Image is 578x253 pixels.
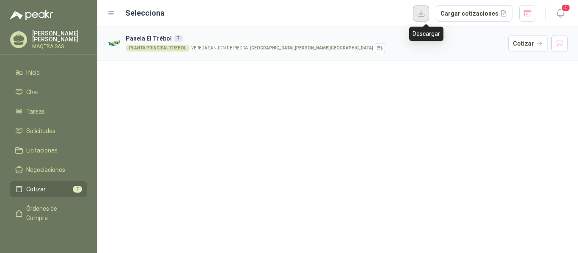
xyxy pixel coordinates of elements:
div: 7 [173,35,183,42]
h3: Panela El Trébol [126,34,505,43]
div: Descargar [409,27,443,41]
button: 4 [553,6,568,21]
span: Tareas [26,107,45,116]
p: MAQTRA SAS [32,44,87,49]
img: Logo peakr [10,10,53,20]
span: Negociaciones [26,165,65,174]
a: Solicitudes [10,123,87,139]
h2: Selecciona [125,7,165,19]
span: Licitaciones [26,146,58,155]
a: Cotizar7 [10,181,87,197]
span: Solicitudes [26,126,55,136]
img: Company Logo [107,36,122,51]
span: Órdenes de Compra [26,204,79,223]
a: Negociaciones [10,162,87,178]
span: Cotizar [26,185,46,194]
a: Remisiones [10,229,87,245]
a: Inicio [10,65,87,81]
button: Cargar cotizaciones [436,5,512,22]
p: VEREDA SANJON DE PIEDRA - [191,46,373,50]
button: Cotizar [508,35,548,52]
a: Órdenes de Compra [10,201,87,226]
span: 7 [73,186,82,193]
strong: [GEOGRAPHIC_DATA] , [PERSON_NAME][GEOGRAPHIC_DATA] [250,46,373,50]
div: PLANTA PRINCIPAL TREBOL [126,45,190,52]
a: Tareas [10,103,87,120]
span: Inicio [26,68,40,77]
span: Chat [26,87,39,97]
p: [PERSON_NAME] [PERSON_NAME] [32,30,87,42]
span: 4 [561,4,570,12]
a: Licitaciones [10,142,87,158]
a: Chat [10,84,87,100]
